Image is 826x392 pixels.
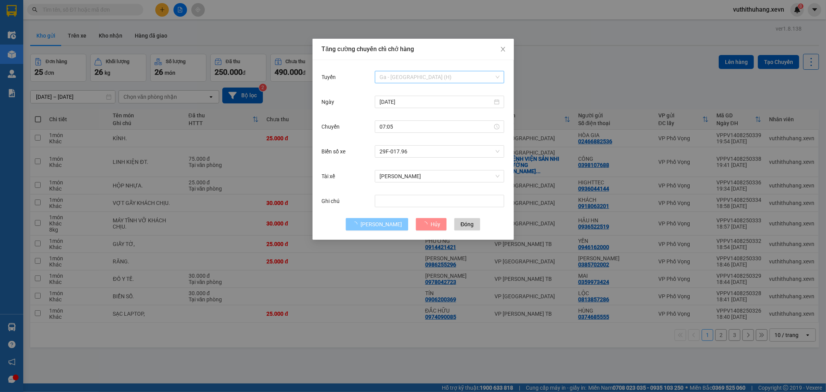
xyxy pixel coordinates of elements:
span: [PERSON_NAME] [361,220,402,229]
label: Biển số xe [322,148,350,155]
span: Đóng [460,220,474,229]
span: loading [352,222,361,227]
button: Đóng [454,218,480,230]
label: Tài xế [322,173,339,179]
label: Chuyến [322,124,344,130]
button: Close [492,39,514,60]
span: 29F-017.96 [380,146,500,157]
span: Vũ Việt Hùng [380,170,500,182]
span: loading [422,222,431,227]
button: Hủy [416,218,446,230]
div: Tăng cường chuyến chỉ chở hàng [322,45,505,53]
button: [PERSON_NAME] [346,218,408,230]
label: Ghi chú [322,198,344,204]
input: Ghi chú [375,195,504,207]
input: Ngày [380,98,493,106]
label: Ngày [322,99,338,105]
span: Hủy [431,220,440,229]
input: Chuyến [380,122,493,131]
span: Ga - Ninh Bình (H) [380,71,500,83]
span: close [500,46,506,52]
label: Tuyến [322,74,340,80]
